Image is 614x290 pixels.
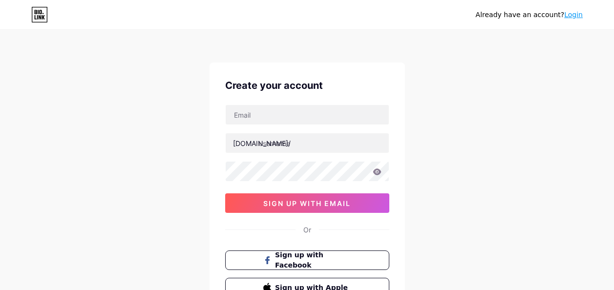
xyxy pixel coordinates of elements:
[226,133,389,153] input: username
[225,78,389,93] div: Create your account
[476,10,583,20] div: Already have an account?
[263,199,351,207] span: sign up with email
[225,193,389,213] button: sign up with email
[225,250,389,270] button: Sign up with Facebook
[303,225,311,235] div: Or
[564,11,583,19] a: Login
[226,105,389,124] input: Email
[233,138,291,148] div: [DOMAIN_NAME]/
[275,250,351,270] span: Sign up with Facebook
